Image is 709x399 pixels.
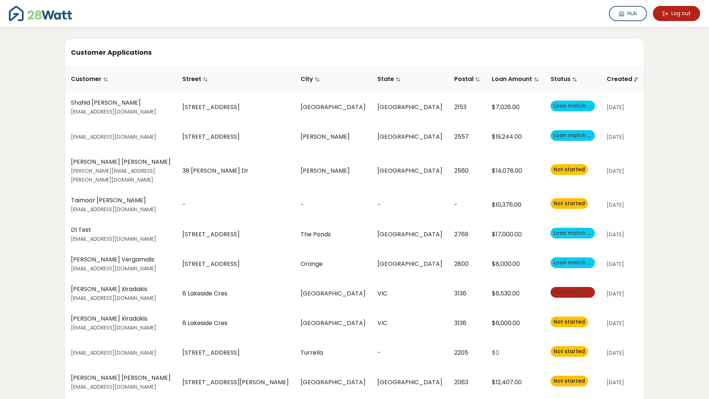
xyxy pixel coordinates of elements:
[554,200,585,207] span: Not started
[71,98,171,107] div: Shahid [PERSON_NAME]
[551,257,595,268] span: Loan match provided
[301,319,366,328] div: [GEOGRAPHIC_DATA]
[377,289,442,298] div: VIC
[301,289,366,298] div: [GEOGRAPHIC_DATA]
[377,260,442,268] div: [GEOGRAPHIC_DATA]
[377,132,442,141] div: [GEOGRAPHIC_DATA]
[182,103,289,112] div: [STREET_ADDRESS]
[554,102,612,109] span: Loan match provided
[71,324,156,331] small: [EMAIL_ADDRESS][DOMAIN_NAME]
[71,285,171,294] div: [PERSON_NAME] Xiradakis
[492,75,539,83] span: Loan Amount
[551,75,577,83] span: Status
[71,265,156,272] small: [EMAIL_ADDRESS][DOMAIN_NAME]
[607,349,639,357] div: [DATE]
[377,348,442,357] div: -
[607,260,639,268] div: [DATE]
[607,75,639,83] span: Created
[492,200,539,209] div: $10,376.00
[551,164,588,175] span: Not started
[554,377,585,385] span: Not started
[71,373,171,382] div: [PERSON_NAME] [PERSON_NAME]
[551,130,595,141] span: Loan match provided
[551,101,595,111] span: Loan match provided
[182,348,289,357] div: [STREET_ADDRESS]
[71,226,171,234] div: Dl Test
[492,348,499,357] span: $0
[71,75,108,83] span: Customer
[551,346,588,357] span: Not started
[454,75,480,83] span: Postal
[182,289,289,298] div: 8 Lakeside Cres
[377,75,401,83] span: State
[454,103,480,112] div: 2153
[554,259,612,266] span: Loan match provided
[182,378,289,387] div: [STREET_ADDRESS][PERSON_NAME]
[554,288,625,296] span: Cancelled / Not approved
[609,6,647,21] a: Hub
[377,200,442,209] div: -
[182,230,289,239] div: [STREET_ADDRESS]
[301,348,366,357] div: Turrella
[454,260,480,268] div: 2800
[607,167,639,175] div: [DATE]
[71,314,171,323] div: [PERSON_NAME] Xiradakis
[71,349,156,356] small: [EMAIL_ADDRESS][DOMAIN_NAME]
[554,318,585,325] span: Not started
[377,103,442,112] div: [GEOGRAPHIC_DATA]
[454,166,480,175] div: 2560
[492,230,539,239] div: $17,000.00
[301,260,366,268] div: Orange
[653,6,700,21] button: Log out
[71,206,156,213] small: [EMAIL_ADDRESS][DOMAIN_NAME]
[377,319,442,328] div: VIC
[551,287,595,298] span: Cancelled / Not approved
[377,230,442,239] div: [GEOGRAPHIC_DATA]
[554,229,612,237] span: Loan match provided
[182,260,289,268] div: [STREET_ADDRESS]
[71,255,171,264] div: [PERSON_NAME] Vergamalis
[71,235,156,243] small: [EMAIL_ADDRESS][DOMAIN_NAME]
[607,201,639,209] div: [DATE]
[454,348,480,357] div: 2205
[71,196,171,205] div: Taimoor [PERSON_NAME]
[492,378,539,387] div: $12,407.00
[301,103,366,112] div: [GEOGRAPHIC_DATA]
[607,319,639,327] div: [DATE]
[492,319,539,328] div: $6,000.00
[554,348,585,355] span: Not started
[607,290,639,298] div: [DATE]
[9,6,72,21] img: 28Watt
[301,378,366,387] div: [GEOGRAPHIC_DATA]
[301,230,366,239] div: The Ponds
[454,289,480,298] div: 3136
[492,166,539,175] div: $14,078.00
[551,376,588,386] span: Not started
[71,108,156,115] small: [EMAIL_ADDRESS][DOMAIN_NAME]
[71,294,156,302] small: [EMAIL_ADDRESS][DOMAIN_NAME]
[607,133,639,141] div: [DATE]
[551,198,588,209] span: Not started
[301,200,366,209] div: -
[607,104,639,111] div: [DATE]
[71,167,155,183] small: [PERSON_NAME][EMAIL_ADDRESS][PERSON_NAME][DOMAIN_NAME]
[182,200,289,209] div: -
[182,75,208,83] span: Street
[377,378,442,387] div: [GEOGRAPHIC_DATA]
[182,132,289,141] div: [STREET_ADDRESS]
[71,133,156,141] small: [EMAIL_ADDRESS][DOMAIN_NAME]
[492,289,539,298] div: $6,530.00
[551,228,595,239] span: Loan match provided
[492,103,539,112] div: $7,026.00
[492,132,539,141] div: $19,244.00
[607,379,639,386] div: [DATE]
[454,200,480,209] div: -
[71,48,638,57] h5: Customer Applications
[554,166,585,173] span: Not started
[492,260,539,268] div: $8,000.00
[182,319,289,328] div: 8 Lakeside Cres
[554,132,612,139] span: Loan match provided
[454,378,480,387] div: 2063
[454,230,480,239] div: 2769
[301,75,320,83] span: City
